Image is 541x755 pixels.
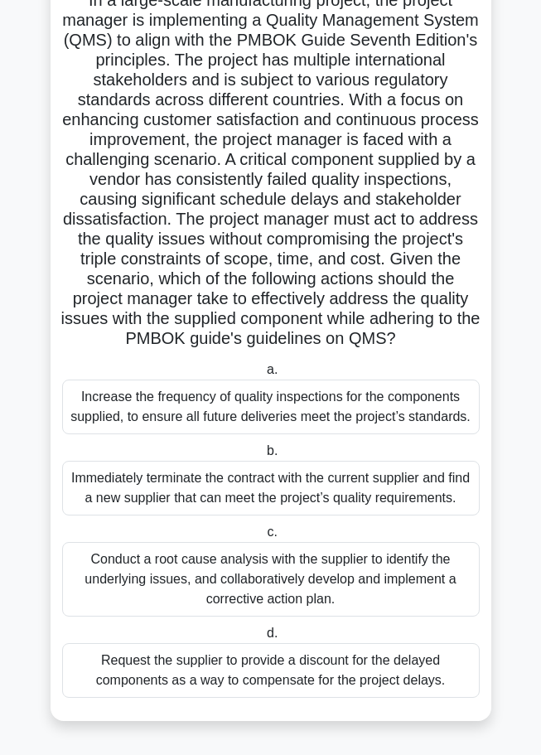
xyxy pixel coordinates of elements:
[62,380,480,434] div: Increase the frequency of quality inspections for the components supplied, to ensure all future d...
[267,443,278,457] span: b.
[62,542,480,617] div: Conduct a root cause analysis with the supplier to identify the underlying issues, and collaborat...
[62,461,480,515] div: Immediately terminate the contract with the current supplier and find a new supplier that can mee...
[62,643,480,698] div: Request the supplier to provide a discount for the delayed components as a way to compensate for ...
[268,525,278,539] span: c.
[267,362,278,376] span: a.
[267,626,278,640] span: d.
